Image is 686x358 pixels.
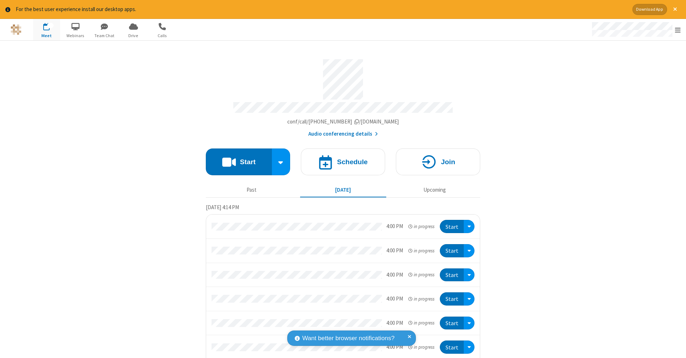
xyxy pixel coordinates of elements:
[670,4,681,15] button: Close alert
[408,296,434,302] em: in progress
[301,148,385,175] button: Schedule
[441,158,455,165] h4: Join
[300,183,386,197] button: [DATE]
[464,268,474,282] div: Open menu
[408,319,434,326] em: in progress
[206,148,272,175] button: Start
[440,292,464,306] button: Start
[209,183,295,197] button: Past
[440,220,464,233] button: Start
[302,334,394,343] span: Want better browser notifications?
[287,118,399,126] button: Copy my meeting room linkCopy my meeting room link
[440,317,464,330] button: Start
[206,54,480,138] section: Account details
[62,32,89,39] span: Webinars
[408,247,434,254] em: in progress
[408,344,434,351] em: in progress
[386,222,403,231] div: 4:00 PM
[464,341,474,354] div: Open menu
[272,148,290,175] div: Start conference options
[206,204,239,211] span: [DATE] 4:14 PM
[11,24,21,35] img: QA Selenium DO NOT DELETE OR CHANGE
[408,271,434,278] em: in progress
[386,247,403,255] div: 4:00 PM
[120,32,147,39] span: Drive
[464,317,474,330] div: Open menu
[464,244,474,257] div: Open menu
[464,220,474,233] div: Open menu
[308,130,378,138] button: Audio conferencing details
[408,223,434,230] em: in progress
[47,23,54,28] div: 13
[396,148,480,175] button: Join
[585,19,686,40] div: Open menu
[440,341,464,354] button: Start
[91,32,118,39] span: Team Chat
[632,4,667,15] button: Download App
[392,183,478,197] button: Upcoming
[386,271,403,279] div: 4:00 PM
[440,268,464,282] button: Start
[337,158,368,165] h4: Schedule
[440,244,464,257] button: Start
[386,295,403,303] div: 4:00 PM
[149,32,176,39] span: Calls
[240,158,255,165] h4: Start
[33,32,60,39] span: Meet
[386,319,403,327] div: 4:00 PM
[464,292,474,306] div: Open menu
[287,118,399,125] span: Copy my meeting room link
[16,5,627,14] div: For the best user experience install our desktop apps.
[668,339,681,353] iframe: Chat
[3,19,29,40] button: Logo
